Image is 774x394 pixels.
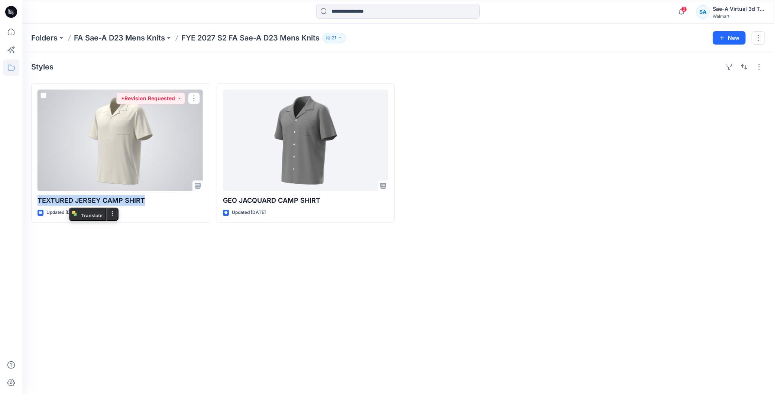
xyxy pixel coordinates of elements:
[332,34,336,42] p: 21
[232,209,266,216] p: Updated [DATE]
[38,195,203,206] p: TEXTURED JERSEY CAMP SHIRT
[223,89,388,191] a: GEO JACQUARD CAMP SHIRT
[323,33,346,43] button: 21
[713,13,765,19] div: Walmart
[74,33,165,43] a: FA Sae-A D23 Mens Knits
[713,4,765,13] div: Sae-A Virtual 3d Team
[223,195,388,206] p: GEO JACQUARD CAMP SHIRT
[713,31,746,45] button: New
[31,33,58,43] a: Folders
[696,5,710,19] div: SA
[681,6,687,12] span: 2
[46,209,80,216] p: Updated [DATE]
[31,62,54,71] h4: Styles
[38,89,203,191] a: TEXTURED JERSEY CAMP SHIRT
[181,33,320,43] p: FYE 2027 S2 FA Sae-A D23 Mens Knits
